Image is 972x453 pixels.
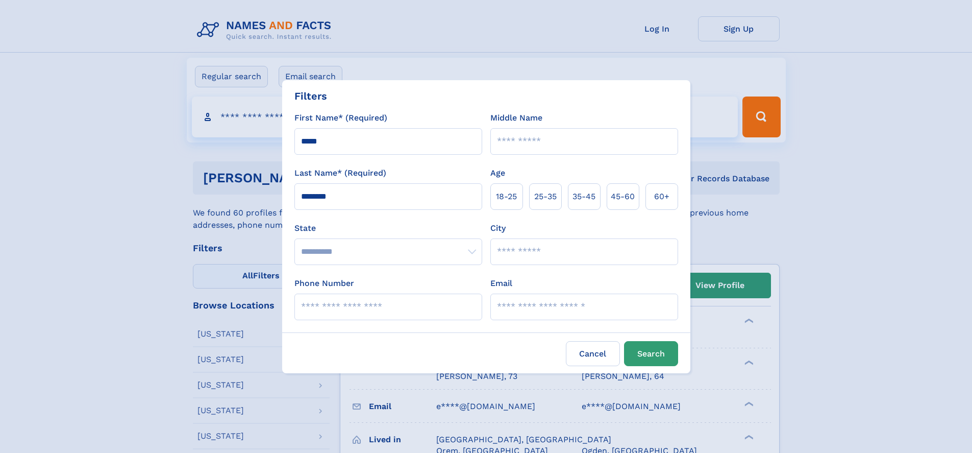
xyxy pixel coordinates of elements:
label: Cancel [566,341,620,366]
span: 25‑35 [534,190,557,203]
button: Search [624,341,678,366]
div: Filters [294,88,327,104]
label: Email [490,277,512,290]
span: 45‑60 [611,190,635,203]
label: State [294,222,482,234]
label: Phone Number [294,277,354,290]
label: First Name* (Required) [294,112,387,124]
span: 35‑45 [572,190,595,203]
label: City [490,222,506,234]
span: 60+ [654,190,669,203]
span: 18‑25 [496,190,517,203]
label: Age [490,167,505,179]
label: Middle Name [490,112,542,124]
label: Last Name* (Required) [294,167,386,179]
